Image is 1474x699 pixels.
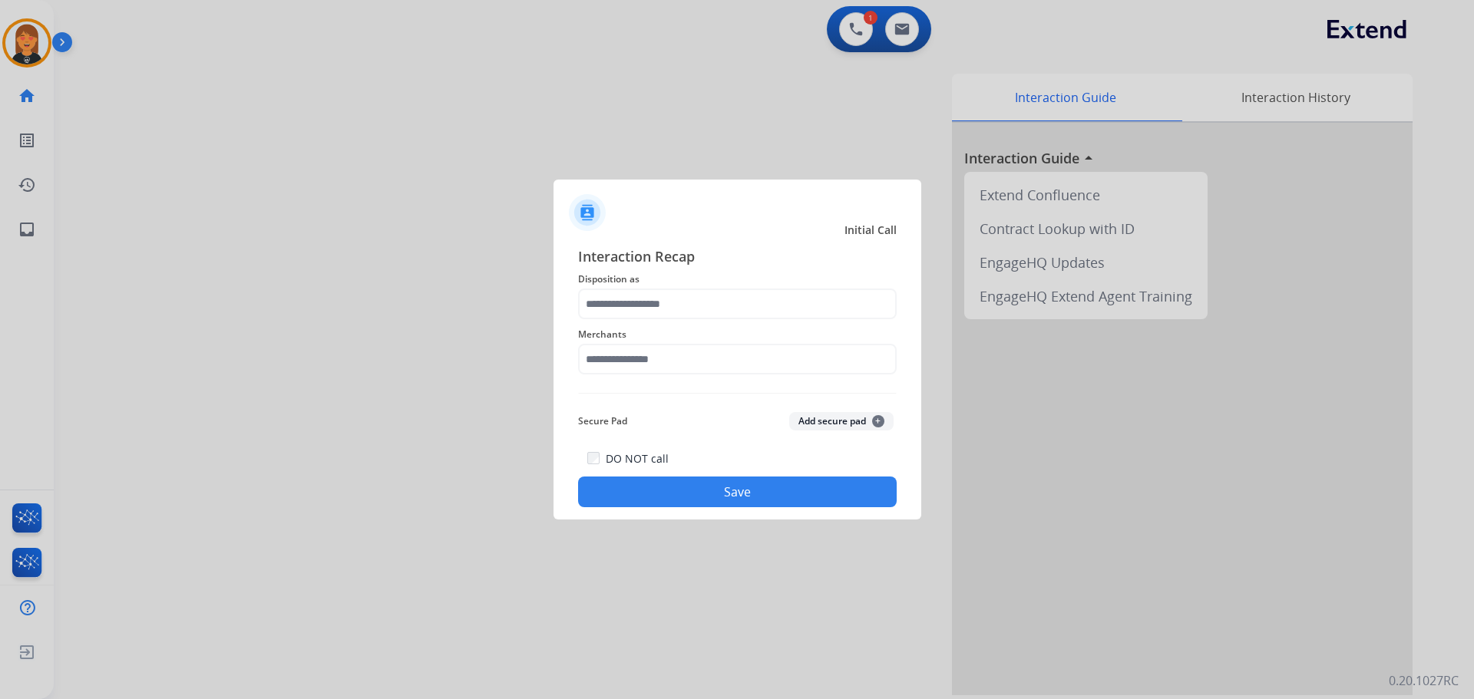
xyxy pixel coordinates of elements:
img: contact-recap-line.svg [578,393,897,394]
button: Add secure pad+ [789,412,894,430]
span: + [872,415,884,427]
label: DO NOT call [606,451,669,467]
span: Secure Pad [578,412,627,430]
span: Merchants [578,325,897,344]
p: 0.20.1027RC [1389,671,1459,690]
span: Interaction Recap [578,246,897,270]
img: contactIcon [569,194,606,231]
span: Initial Call [844,223,897,238]
span: Disposition as [578,270,897,289]
button: Save [578,476,897,507]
